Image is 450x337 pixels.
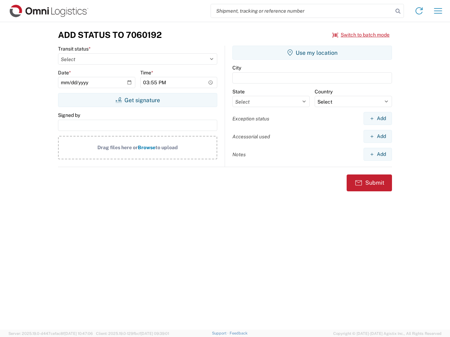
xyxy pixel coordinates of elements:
[140,70,153,76] label: Time
[315,88,333,95] label: Country
[232,133,270,140] label: Accessorial used
[58,112,80,118] label: Signed by
[364,112,392,125] button: Add
[230,331,247,335] a: Feedback
[364,130,392,143] button: Add
[364,148,392,161] button: Add
[232,65,241,71] label: City
[212,331,230,335] a: Support
[232,46,392,60] button: Use my location
[58,46,91,52] label: Transit status
[58,30,162,40] h3: Add Status to 7060192
[58,93,217,107] button: Get signature
[232,151,246,158] label: Notes
[232,115,269,122] label: Exception status
[8,331,93,336] span: Server: 2025.19.0-d447cefac8f
[347,174,392,191] button: Submit
[232,88,245,95] label: State
[211,4,393,18] input: Shipment, tracking or reference number
[64,331,93,336] span: [DATE] 10:47:06
[138,145,155,150] span: Browse
[96,331,169,336] span: Client: 2025.19.0-129fbcf
[332,29,390,41] button: Switch to batch mode
[141,331,169,336] span: [DATE] 09:39:01
[97,145,138,150] span: Drag files here or
[155,145,178,150] span: to upload
[58,70,71,76] label: Date
[333,330,442,337] span: Copyright © [DATE]-[DATE] Agistix Inc., All Rights Reserved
